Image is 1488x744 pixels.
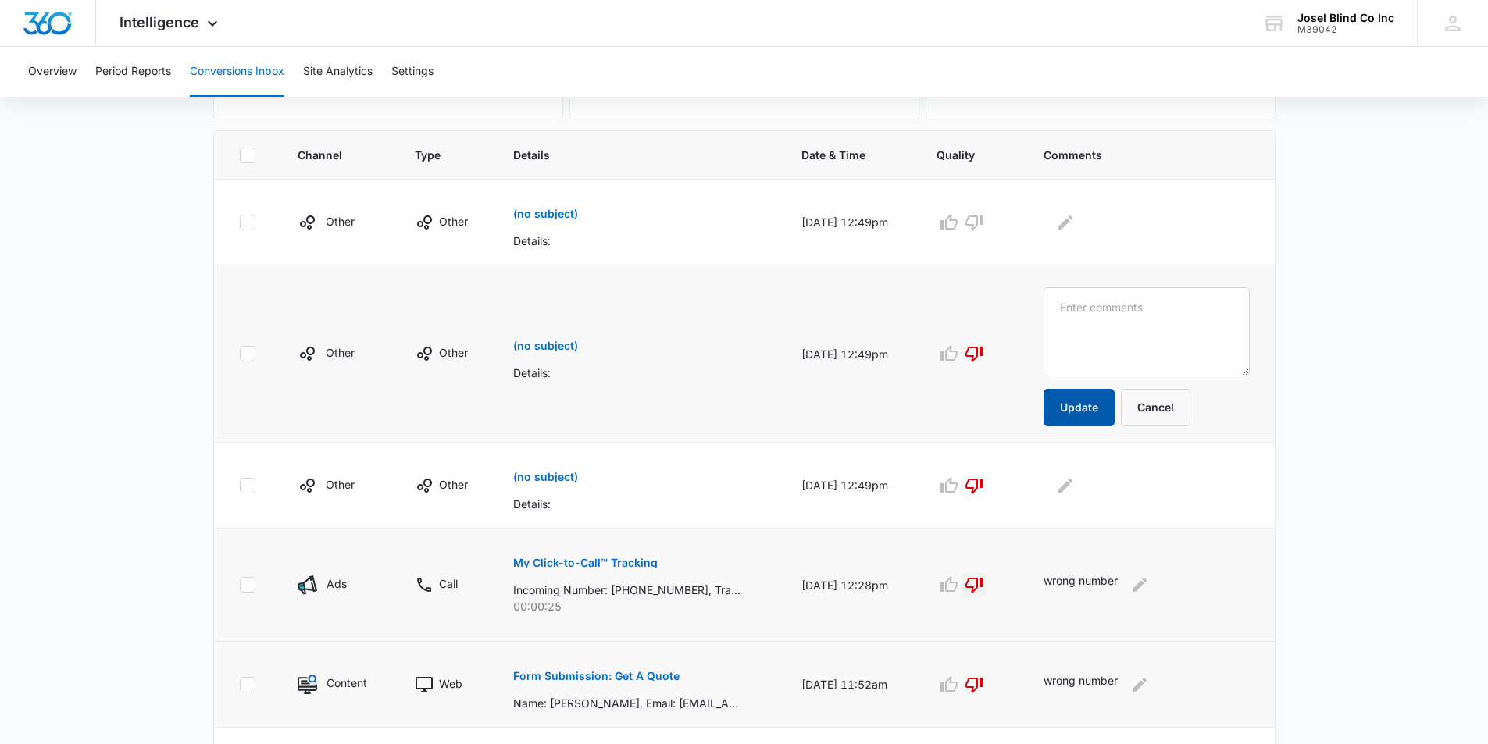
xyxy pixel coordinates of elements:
td: [DATE] 12:49pm [783,265,918,443]
span: Quality [937,147,983,163]
td: [DATE] 12:49pm [783,180,918,265]
button: Edit Comments [1127,672,1152,697]
p: Other [439,344,468,361]
button: Settings [391,47,434,97]
span: Date & Time [801,147,876,163]
p: (no subject) [513,340,578,351]
button: Update [1044,389,1115,426]
span: Comments [1044,147,1226,163]
button: Site Analytics [303,47,373,97]
button: Conversions Inbox [190,47,284,97]
button: (no subject) [513,458,578,496]
p: wrong number [1044,572,1118,597]
button: My Click-to-Call™ Tracking [513,544,658,582]
td: [DATE] 11:52am [783,642,918,728]
p: Content [327,675,367,691]
p: Other [326,476,355,493]
div: account name [1297,12,1394,24]
p: Call [439,575,458,592]
p: Web [439,675,462,692]
p: Ads [327,575,347,592]
button: Edit Comments [1053,210,1078,235]
p: Details: [513,233,740,249]
button: Overview [28,47,77,97]
span: Type [415,147,453,163]
button: (no subject) [513,195,578,233]
span: Details [513,147,741,163]
span: Intelligence [120,14,199,30]
button: (no subject) [513,327,578,365]
p: Form Submission: Get A Quote [513,671,680,682]
td: [DATE] 12:28pm [783,529,918,642]
p: wrong number [1044,672,1118,697]
p: (no subject) [513,208,578,219]
button: Period Reports [95,47,171,97]
td: [DATE] 12:49pm [783,443,918,529]
button: Form Submission: Get A Quote [513,657,680,695]
p: 00:00:25 [513,598,764,614]
p: Other [439,213,468,230]
button: Edit Comments [1127,572,1152,597]
button: Cancel [1121,389,1190,426]
p: Details: [513,365,740,381]
p: Other [326,213,355,230]
p: My Click-to-Call™ Tracking [513,557,658,568]
div: account id [1297,24,1394,35]
p: Name: [PERSON_NAME], Email: [EMAIL_ADDRESS][DOMAIN_NAME], Phone: [PHONE_NUMBER], How can we help?... [513,695,740,711]
span: Channel [298,147,354,163]
button: Edit Comments [1053,473,1078,498]
p: Incoming Number: [PHONE_NUMBER], Tracking Number: [PHONE_NUMBER], Ring To: [PHONE_NUMBER], Caller... [513,582,740,598]
p: Other [326,344,355,361]
p: (no subject) [513,472,578,482]
p: Details: [513,496,740,512]
p: Other [439,476,468,493]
